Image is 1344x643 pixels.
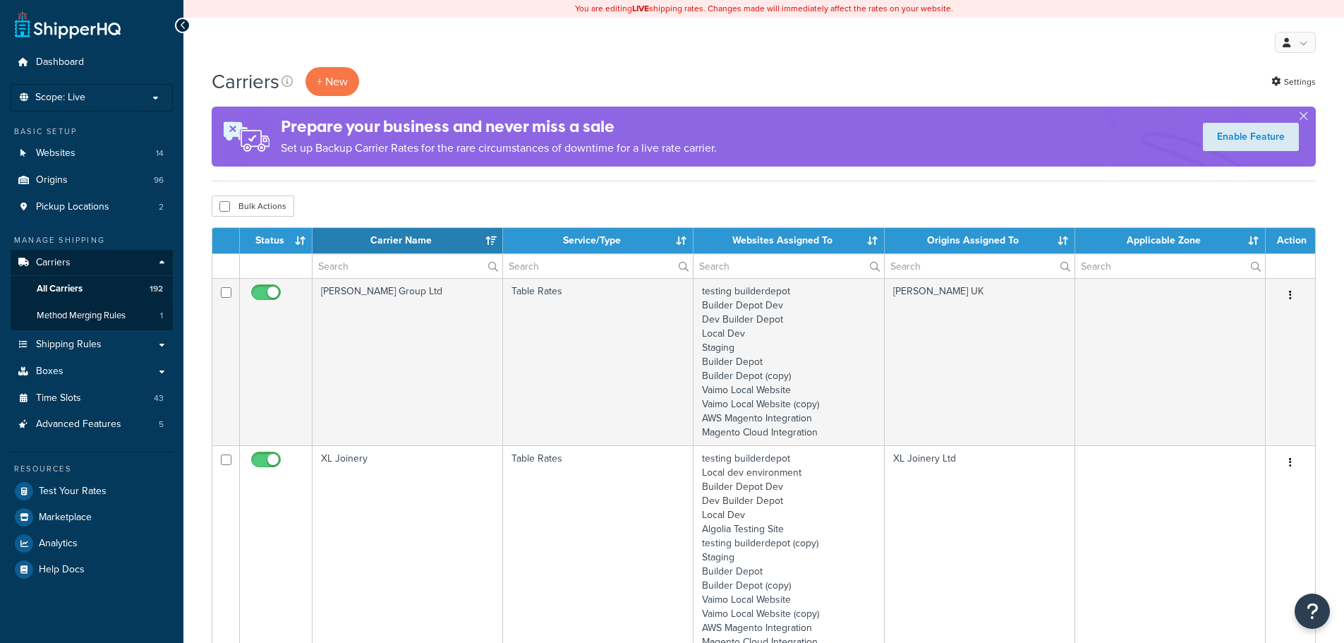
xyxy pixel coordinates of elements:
span: All Carriers [37,283,83,295]
a: Carriers [11,250,173,276]
th: Carrier Name: activate to sort column ascending [313,228,503,253]
span: Pickup Locations [36,201,109,213]
img: ad-rules-rateshop-fe6ec290ccb7230408bd80ed9643f0289d75e0ffd9eb532fc0e269fcd187b520.png [212,107,281,167]
span: Method Merging Rules [37,310,126,322]
td: testing builderdepot Builder Depot Dev Dev Builder Depot Local Dev Staging Builder Depot Builder ... [694,278,884,445]
li: Origins [11,167,173,193]
h1: Carriers [212,68,279,95]
span: Websites [36,148,75,160]
span: Dashboard [36,56,84,68]
span: Time Slots [36,392,81,404]
td: Table Rates [503,278,694,445]
a: Analytics [11,531,173,556]
input: Search [885,254,1074,278]
th: Websites Assigned To: activate to sort column ascending [694,228,884,253]
button: Bulk Actions [212,196,294,217]
li: Advanced Features [11,411,173,438]
a: Enable Feature [1203,123,1299,151]
span: 2 [159,201,164,213]
span: Shipping Rules [36,339,102,351]
span: Origins [36,174,68,186]
td: [PERSON_NAME] Group Ltd [313,278,503,445]
span: Analytics [39,538,78,550]
th: Status: activate to sort column ascending [240,228,313,253]
li: Carriers [11,250,173,330]
a: ShipperHQ Home [15,11,121,39]
input: Search [503,254,693,278]
a: Marketplace [11,505,173,530]
li: Pickup Locations [11,194,173,220]
span: Scope: Live [35,92,85,104]
button: + New [305,67,359,96]
span: Advanced Features [36,419,121,431]
li: All Carriers [11,276,173,302]
a: Advanced Features 5 [11,411,173,438]
input: Search [1075,254,1265,278]
span: Boxes [36,366,63,378]
span: Help Docs [39,564,85,576]
th: Applicable Zone: activate to sort column ascending [1075,228,1266,253]
a: Origins 96 [11,167,173,193]
span: Test Your Rates [39,486,107,498]
h4: Prepare your business and never miss a sale [281,115,717,138]
button: Open Resource Center [1295,594,1330,629]
th: Origins Assigned To: activate to sort column ascending [885,228,1075,253]
span: 1 [160,310,163,322]
a: All Carriers 192 [11,276,173,302]
a: Settings [1271,72,1316,92]
a: Help Docs [11,557,173,582]
a: Method Merging Rules 1 [11,303,173,329]
li: Time Slots [11,385,173,411]
span: 14 [156,148,164,160]
td: [PERSON_NAME] UK [885,278,1075,445]
th: Action [1266,228,1315,253]
span: 192 [150,283,163,295]
p: Set up Backup Carrier Rates for the rare circumstances of downtime for a live rate carrier. [281,138,717,158]
span: 5 [159,419,164,431]
a: Pickup Locations 2 [11,194,173,220]
a: Shipping Rules [11,332,173,358]
a: Boxes [11,359,173,385]
a: Dashboard [11,49,173,76]
li: Websites [11,140,173,167]
a: Websites 14 [11,140,173,167]
input: Search [694,254,883,278]
b: LIVE [632,2,649,15]
div: Basic Setup [11,126,173,138]
li: Method Merging Rules [11,303,173,329]
div: Resources [11,463,173,475]
input: Search [313,254,502,278]
span: 43 [154,392,164,404]
span: 96 [154,174,164,186]
a: Time Slots 43 [11,385,173,411]
th: Service/Type: activate to sort column ascending [503,228,694,253]
span: Carriers [36,257,71,269]
span: Marketplace [39,512,92,524]
div: Manage Shipping [11,234,173,246]
a: Test Your Rates [11,479,173,504]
